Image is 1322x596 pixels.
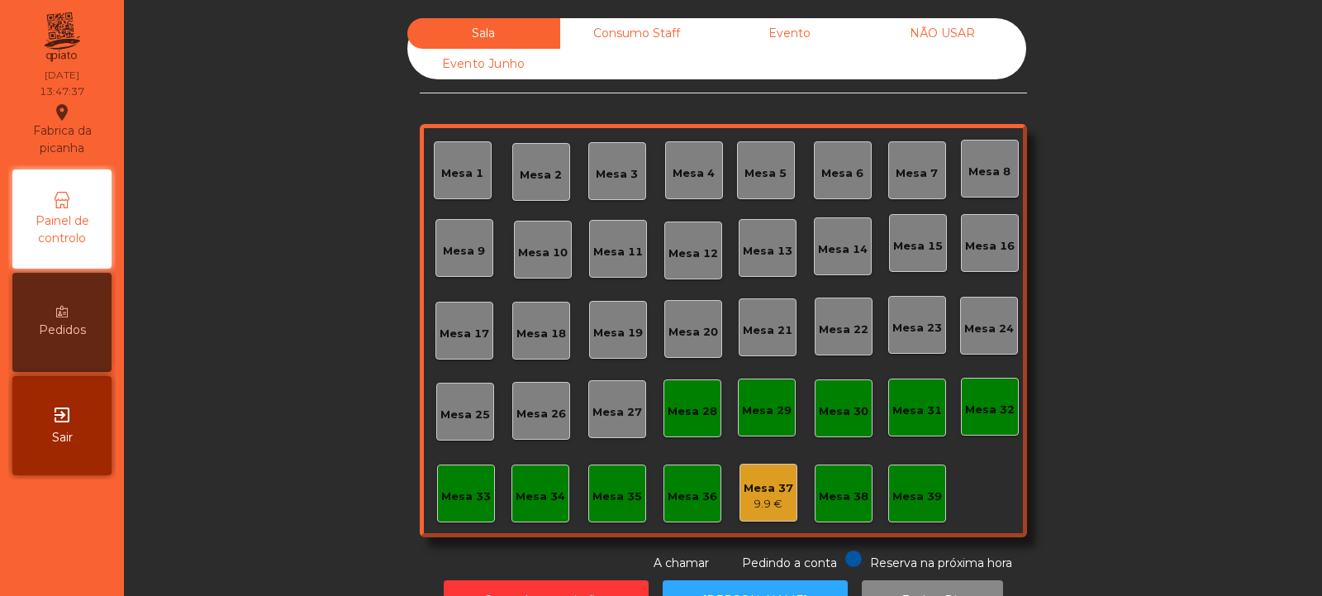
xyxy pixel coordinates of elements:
div: NÃO USAR [866,18,1019,49]
div: Mesa 33 [441,489,491,505]
div: Mesa 17 [440,326,489,342]
div: Mesa 13 [743,243,792,260]
div: Mesa 29 [742,403,792,419]
div: Mesa 2 [520,167,562,184]
span: A chamar [654,555,709,570]
div: Mesa 5 [744,165,787,182]
span: Painel de controlo [17,212,107,247]
div: Mesa 31 [892,403,942,419]
div: Mesa 37 [744,480,793,497]
div: Mesa 20 [668,324,718,341]
span: Pedidos [39,322,86,339]
div: Mesa 36 [668,489,717,505]
div: [DATE] [45,68,79,83]
div: Mesa 21 [743,322,792,339]
div: Mesa 4 [673,165,715,182]
div: Mesa 24 [964,321,1014,337]
span: Reserva na próxima hora [870,555,1012,570]
i: exit_to_app [52,405,72,425]
span: Sair [52,429,73,446]
div: Evento Junho [407,49,560,79]
i: location_on [52,103,72,122]
div: Mesa 18 [516,326,566,342]
div: Mesa 32 [965,402,1015,418]
div: Mesa 6 [821,165,863,182]
div: Mesa 30 [819,403,868,420]
div: Mesa 8 [968,164,1011,180]
div: Mesa 19 [593,325,643,341]
span: Pedindo a conta [742,555,837,570]
div: Mesa 3 [596,166,638,183]
div: Mesa 35 [592,489,642,505]
div: Mesa 15 [893,238,943,255]
div: Mesa 39 [892,489,942,505]
div: Mesa 7 [896,165,938,182]
div: Evento [713,18,866,49]
div: Mesa 10 [518,245,568,261]
div: Mesa 34 [516,489,565,505]
div: Mesa 9 [443,243,485,260]
div: Mesa 38 [819,489,868,505]
div: 9.9 € [744,496,793,513]
div: Mesa 16 [965,238,1015,255]
div: Mesa 25 [440,407,490,423]
div: Mesa 11 [593,244,643,260]
div: Mesa 14 [818,241,868,258]
div: Mesa 22 [819,322,868,338]
div: Sala [407,18,560,49]
div: Mesa 12 [668,246,718,262]
div: Mesa 1 [441,165,483,182]
div: Mesa 27 [592,404,642,421]
div: 13:47:37 [40,84,84,99]
div: Mesa 23 [892,320,942,336]
div: Mesa 28 [668,403,717,420]
div: Mesa 26 [516,406,566,422]
div: Fabrica da picanha [13,103,111,157]
div: Consumo Staff [560,18,713,49]
img: qpiato [41,8,82,66]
